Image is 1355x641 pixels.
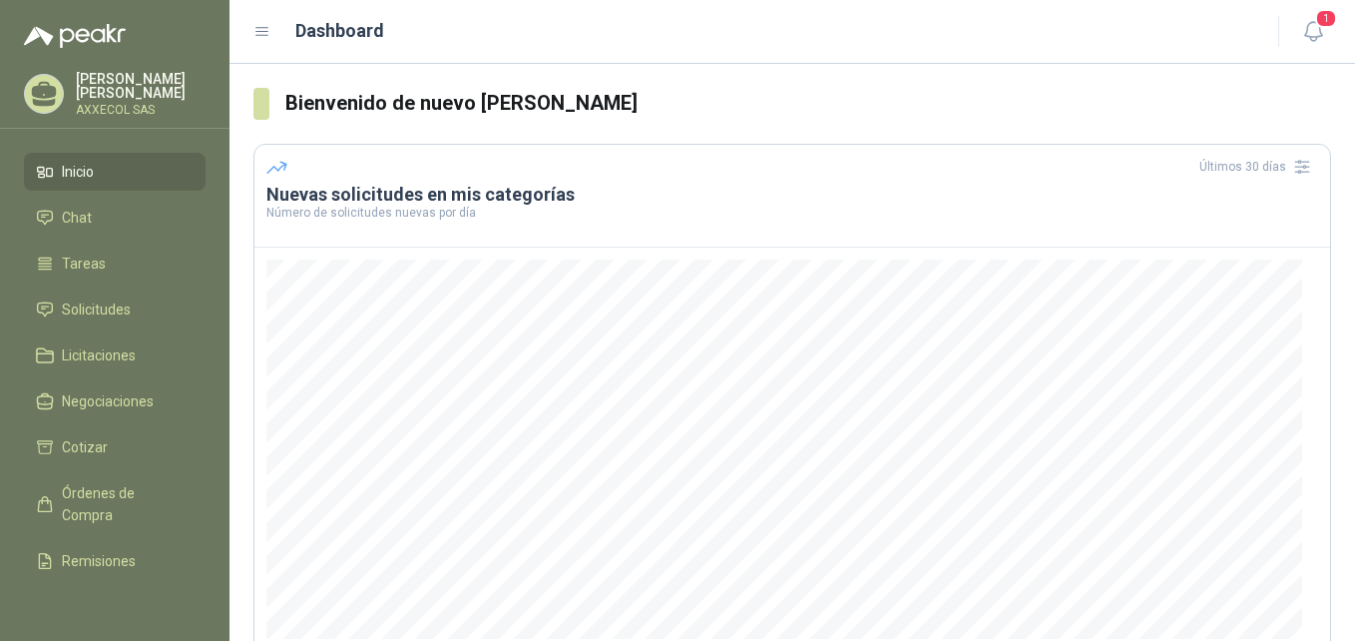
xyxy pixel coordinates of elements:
[266,207,1318,219] p: Número de solicitudes nuevas por día
[1295,14,1331,50] button: 1
[62,299,131,320] span: Solicitudes
[285,88,1331,119] h3: Bienvenido de nuevo [PERSON_NAME]
[62,207,92,229] span: Chat
[62,482,187,526] span: Órdenes de Compra
[266,183,1318,207] h3: Nuevas solicitudes en mis categorías
[76,72,206,100] p: [PERSON_NAME] [PERSON_NAME]
[24,24,126,48] img: Logo peakr
[24,199,206,237] a: Chat
[1315,9,1337,28] span: 1
[76,104,206,116] p: AXXECOL SAS
[62,550,136,572] span: Remisiones
[295,17,384,45] h1: Dashboard
[24,428,206,466] a: Cotizar
[62,390,154,412] span: Negociaciones
[62,161,94,183] span: Inicio
[24,153,206,191] a: Inicio
[24,382,206,420] a: Negociaciones
[62,436,108,458] span: Cotizar
[24,336,206,374] a: Licitaciones
[24,588,206,626] a: Configuración
[24,291,206,328] a: Solicitudes
[1199,151,1318,183] div: Últimos 30 días
[24,474,206,534] a: Órdenes de Compra
[24,245,206,283] a: Tareas
[62,344,136,366] span: Licitaciones
[62,253,106,275] span: Tareas
[24,542,206,580] a: Remisiones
